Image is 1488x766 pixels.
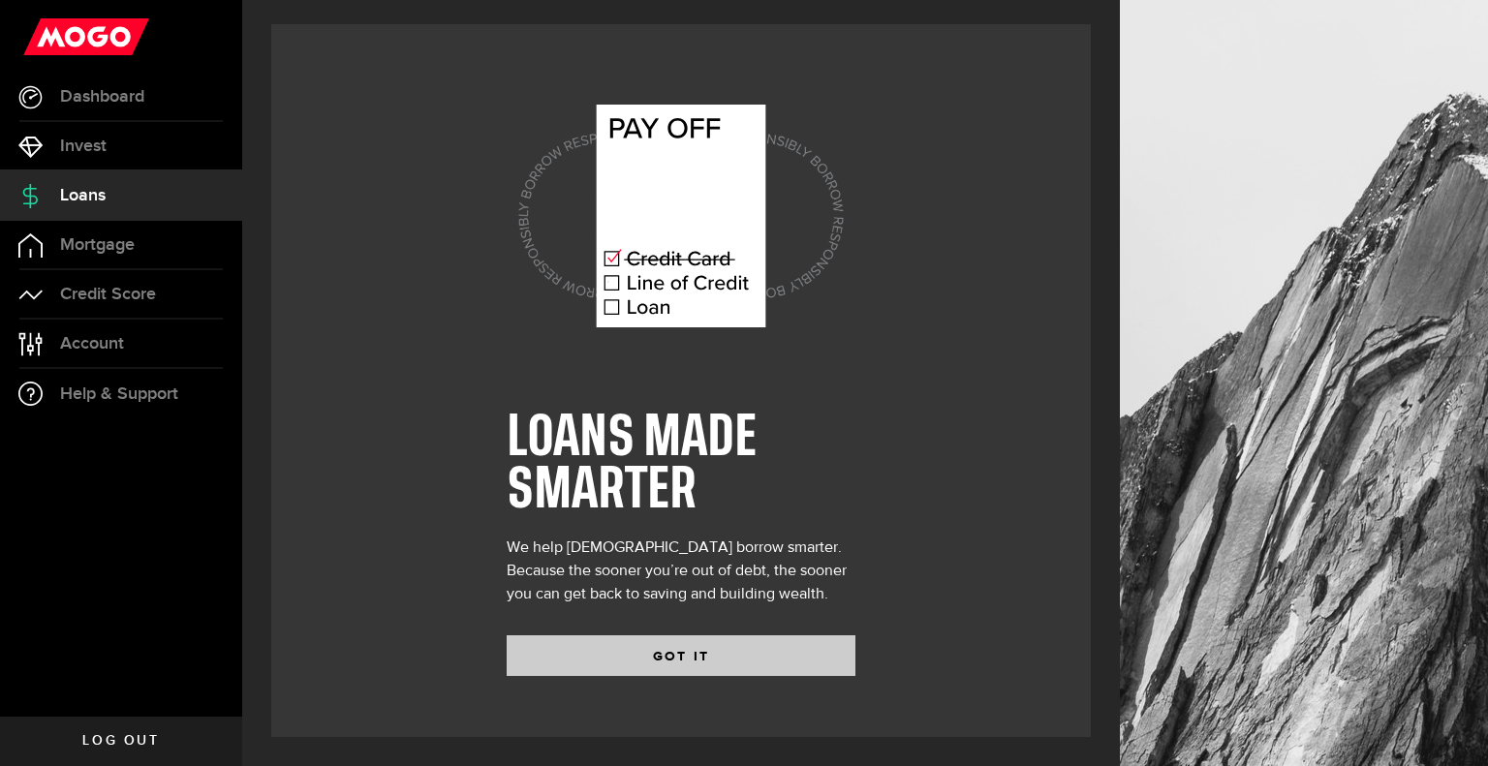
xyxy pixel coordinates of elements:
[60,138,107,155] span: Invest
[507,413,855,517] h1: LOANS MADE SMARTER
[60,335,124,352] span: Account
[82,734,159,748] span: Log out
[60,385,178,403] span: Help & Support
[60,88,144,106] span: Dashboard
[507,635,855,676] button: GOT IT
[60,187,106,204] span: Loans
[60,236,135,254] span: Mortgage
[507,536,855,606] div: We help [DEMOGRAPHIC_DATA] borrow smarter. Because the sooner you’re out of debt, the sooner you ...
[15,8,74,66] button: Open LiveChat chat widget
[60,286,156,303] span: Credit Score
